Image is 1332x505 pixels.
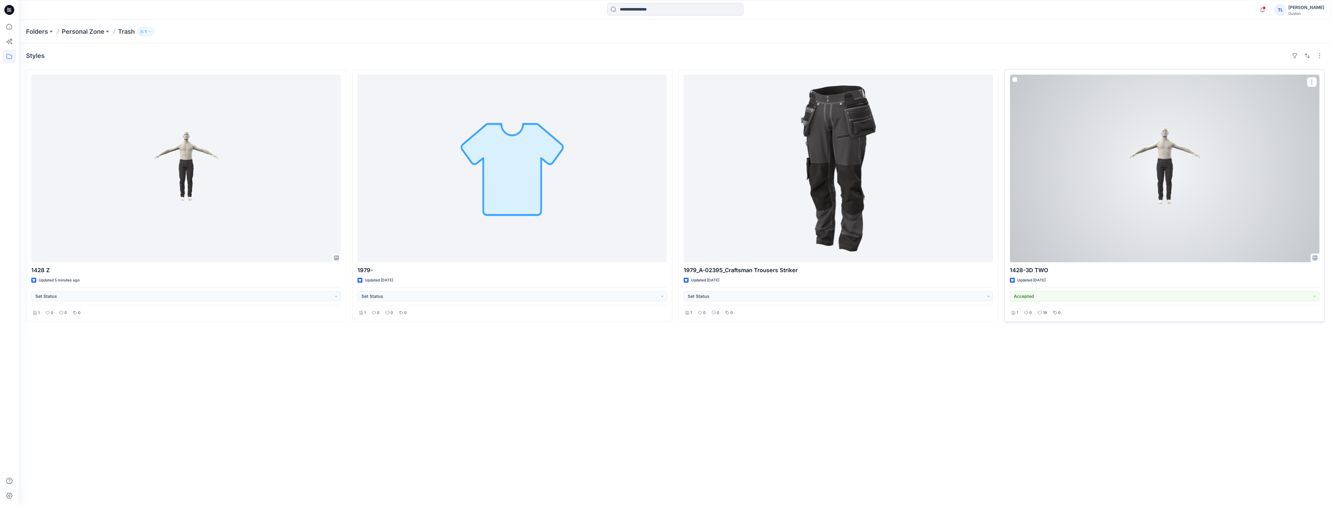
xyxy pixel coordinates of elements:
p: 0 [717,310,719,316]
p: Updated 5 minutes ago [39,277,80,284]
p: 0 [377,310,379,316]
a: 1979_A-02395_Craftsman Trousers Striker [684,75,993,262]
p: 1 [38,310,40,316]
p: Updated [DATE] [691,277,719,284]
p: 0 [78,310,81,316]
p: 1979- [357,266,667,275]
p: Updated [DATE] [365,277,393,284]
h4: Styles [26,52,45,59]
p: 1979_A-02395_Craftsman Trousers Striker [684,266,993,275]
a: 1979- [357,75,667,262]
p: 1428-3D TWO [1010,266,1319,275]
p: 0 [64,310,67,316]
p: 1428 Z [31,266,341,275]
p: 0 [1029,310,1032,316]
p: 1 [1017,310,1018,316]
button: 1 [137,27,154,36]
a: Folders [26,27,48,36]
a: 1428-3D TWO [1010,75,1319,262]
p: 0 [1058,310,1061,316]
div: TL [1275,4,1286,15]
div: Guston [1288,11,1324,16]
p: 0 [703,310,706,316]
p: Updated [DATE] [1017,277,1045,284]
p: 0 [730,310,733,316]
p: 0 [404,310,407,316]
p: 1 [364,310,366,316]
div: [PERSON_NAME] [1288,4,1324,11]
a: Personal Zone [62,27,104,36]
p: 0 [51,310,53,316]
p: 0 [391,310,393,316]
p: 1 [145,28,147,35]
p: 1 [690,310,692,316]
p: 19 [1043,310,1047,316]
p: Trash [118,27,135,36]
a: 1428 Z [31,75,341,262]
